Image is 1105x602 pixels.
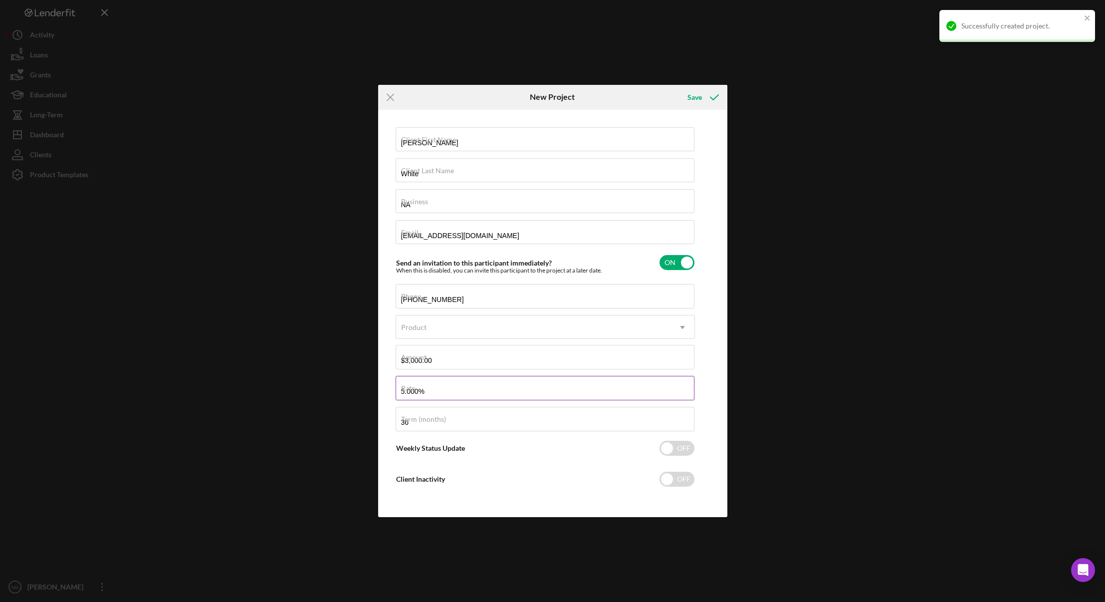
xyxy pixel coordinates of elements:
[401,167,454,175] label: Client Last Name
[396,475,445,483] label: Client Inactivity
[401,198,428,206] label: Business
[961,22,1081,30] div: Successfully created project.
[396,444,465,452] label: Weekly Status Update
[401,293,421,301] label: Phone
[401,229,419,237] label: Email
[687,87,702,107] div: Save
[396,259,552,267] label: Send an invitation to this participant immediately?
[401,323,427,331] div: Product
[401,415,446,423] label: Term (months)
[1071,558,1095,582] div: Open Intercom Messenger
[401,353,427,361] label: Amount
[530,92,575,101] h6: New Project
[401,384,415,392] label: Rate
[677,87,727,107] button: Save
[396,267,602,274] div: When this is disabled, you can invite this participant to the project at a later date.
[401,136,456,144] label: Client First Name
[1084,14,1091,23] button: close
